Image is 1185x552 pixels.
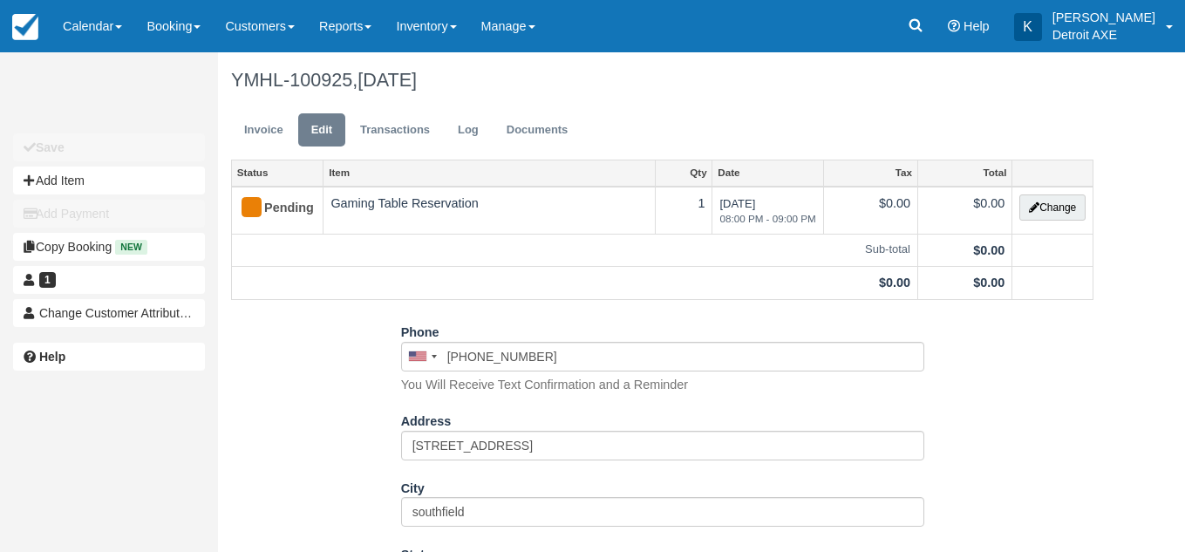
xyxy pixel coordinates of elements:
a: Tax [824,160,917,185]
a: Date [712,160,822,185]
button: Save [13,133,205,161]
td: $0.00 [917,187,1011,235]
b: Help [39,350,65,364]
a: Edit [298,113,345,147]
label: Address [401,406,452,431]
button: Change Customer Attribution [13,299,205,327]
h1: YMHL-100925, [231,70,1093,91]
a: Invoice [231,113,296,147]
td: 1 [655,187,712,235]
a: Status [232,160,323,185]
a: Help [13,343,205,371]
td: Gaming Table Reservation [323,187,656,235]
a: Documents [494,113,582,147]
div: Pending [239,194,301,222]
a: Total [918,160,1011,185]
div: United States: +1 [402,343,442,371]
label: Phone [401,317,439,342]
span: [DATE] [719,197,815,227]
em: 08:00 PM - 09:00 PM [719,212,815,227]
a: Transactions [347,113,443,147]
strong: $0.00 [879,276,910,290]
button: Add Item [13,167,205,194]
a: Item [323,160,655,185]
em: Sub-total [239,242,910,258]
td: $0.00 [823,187,917,235]
p: [PERSON_NAME] [1052,9,1155,26]
img: checkfront-main-nav-mini-logo.png [12,14,38,40]
span: Help [964,19,990,33]
p: Detroit AXE [1052,26,1155,44]
button: Change [1019,194,1086,221]
strong: $0.00 [973,276,1005,290]
i: Help [948,20,960,32]
b: Save [36,140,65,154]
button: Add Payment [13,200,205,228]
span: New [115,240,147,255]
button: Copy Booking New [13,233,205,261]
span: [DATE] [358,69,417,91]
span: Change Customer Attribution [39,306,196,320]
a: 1 [13,266,205,294]
p: You Will Receive Text Confirmation and a Reminder [401,376,689,394]
span: 1 [39,272,56,288]
a: Log [445,113,492,147]
label: City [401,474,425,498]
a: Qty [656,160,712,185]
strong: $0.00 [973,243,1005,257]
div: K [1014,13,1042,41]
